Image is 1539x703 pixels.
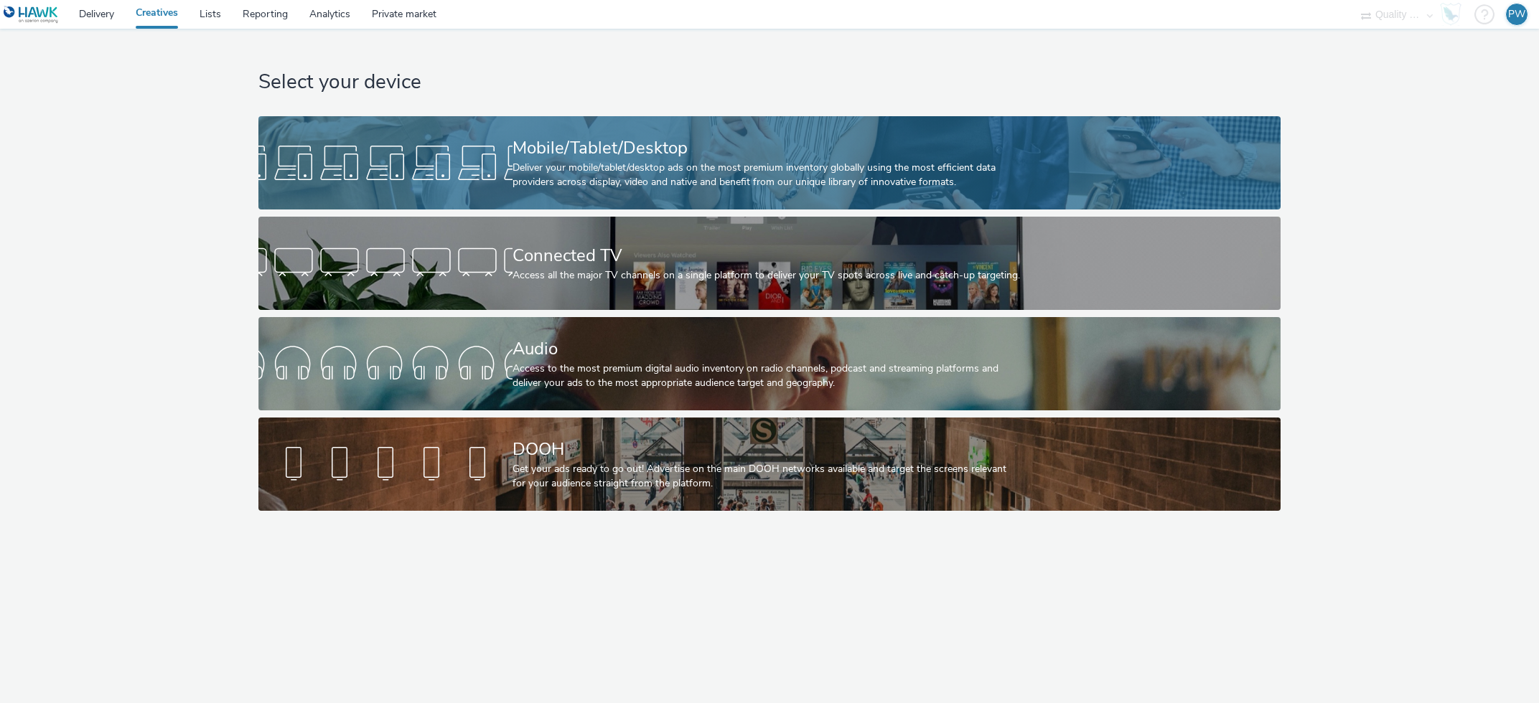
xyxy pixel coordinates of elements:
[1440,3,1467,26] a: Hawk Academy
[258,417,1281,511] a: DOOHGet your ads ready to go out! Advertise on the main DOOH networks available and target the sc...
[513,462,1021,491] div: Get your ads ready to go out! Advertise on the main DOOH networks available and target the screen...
[513,243,1021,268] div: Connected TV
[513,161,1021,190] div: Deliver your mobile/tablet/desktop ads on the most premium inventory globally using the most effi...
[513,136,1021,161] div: Mobile/Tablet/Desktop
[258,116,1281,209] a: Mobile/Tablet/DesktopDeliver your mobile/tablet/desktop ads on the most premium inventory globall...
[513,336,1021,362] div: Audio
[258,69,1281,96] h1: Select your device
[258,317,1281,410] a: AudioAccess to the most premium digital audio inventory on radio channels, podcast and streaming ...
[4,6,59,24] img: undefined Logo
[513,362,1021,391] div: Access to the most premium digital audio inventory on radio channels, podcast and streaming platf...
[1440,3,1461,26] img: Hawk Academy
[513,268,1021,283] div: Access all the major TV channels on a single platform to deliver your TV spots across live and ca...
[258,217,1281,310] a: Connected TVAccess all the major TV channels on a single platform to deliver your TV spots across...
[513,437,1021,462] div: DOOH
[1508,4,1525,25] div: PW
